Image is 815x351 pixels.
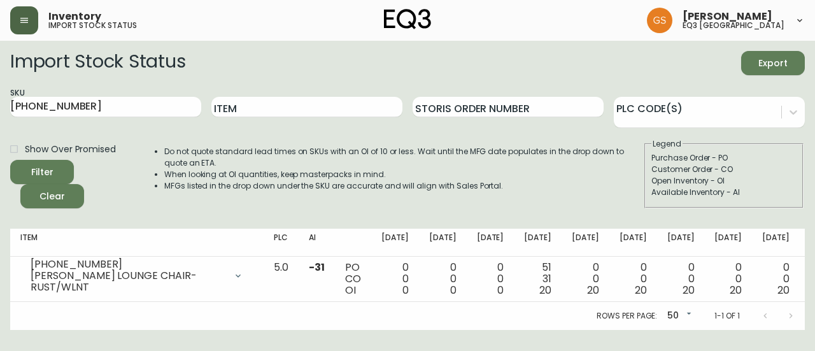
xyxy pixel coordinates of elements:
div: 0 0 [762,262,790,296]
div: 0 0 [477,262,504,296]
span: Export [751,55,795,71]
li: MFGs listed in the drop down under the SKU are accurate and will align with Sales Portal. [164,180,643,192]
div: 0 0 [620,262,647,296]
th: [DATE] [609,229,657,257]
span: Inventory [48,11,101,22]
div: 0 0 [667,262,695,296]
div: 0 0 [572,262,599,296]
h5: eq3 [GEOGRAPHIC_DATA] [683,22,784,29]
span: Clear [31,189,74,204]
th: [DATE] [562,229,609,257]
div: PO CO [345,262,361,296]
h5: import stock status [48,22,137,29]
span: 0 [402,283,409,297]
th: [DATE] [371,229,419,257]
button: Filter [10,160,74,184]
img: 6b403d9c54a9a0c30f681d41f5fc2571 [647,8,672,33]
div: Open Inventory - OI [651,175,797,187]
p: 1-1 of 1 [714,310,740,322]
span: [PERSON_NAME] [683,11,772,22]
span: OI [345,283,356,297]
th: [DATE] [514,229,562,257]
p: Rows per page: [597,310,657,322]
div: 50 [662,306,694,327]
span: 20 [587,283,599,297]
div: [PERSON_NAME] LOUNGE CHAIR-RUST/WLNT [31,270,225,293]
th: [DATE] [704,229,752,257]
span: Show Over Promised [25,143,116,156]
th: [DATE] [657,229,705,257]
li: When looking at OI quantities, keep masterpacks in mind. [164,169,643,180]
span: 20 [539,283,551,297]
th: PLC [264,229,299,257]
span: 20 [777,283,790,297]
button: Clear [20,184,84,208]
div: 0 0 [714,262,742,296]
h2: Import Stock Status [10,51,185,75]
div: Purchase Order - PO [651,152,797,164]
span: 20 [635,283,647,297]
span: 20 [683,283,695,297]
span: 0 [450,283,457,297]
div: 51 31 [524,262,551,296]
th: [DATE] [467,229,514,257]
th: [DATE] [752,229,800,257]
span: 20 [730,283,742,297]
img: logo [384,9,431,29]
span: 0 [497,283,504,297]
th: [DATE] [419,229,467,257]
li: Do not quote standard lead times on SKUs with an OI of 10 or less. Wait until the MFG date popula... [164,146,643,169]
div: [PHONE_NUMBER][PERSON_NAME] LOUNGE CHAIR-RUST/WLNT [20,262,253,290]
span: -31 [309,260,325,275]
button: Export [741,51,805,75]
th: AI [299,229,335,257]
div: 0 0 [429,262,457,296]
div: [PHONE_NUMBER] [31,259,225,270]
div: 0 0 [381,262,409,296]
td: 5.0 [264,257,299,302]
th: Item [10,229,264,257]
legend: Legend [651,138,683,150]
div: Available Inventory - AI [651,187,797,198]
div: Customer Order - CO [651,164,797,175]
